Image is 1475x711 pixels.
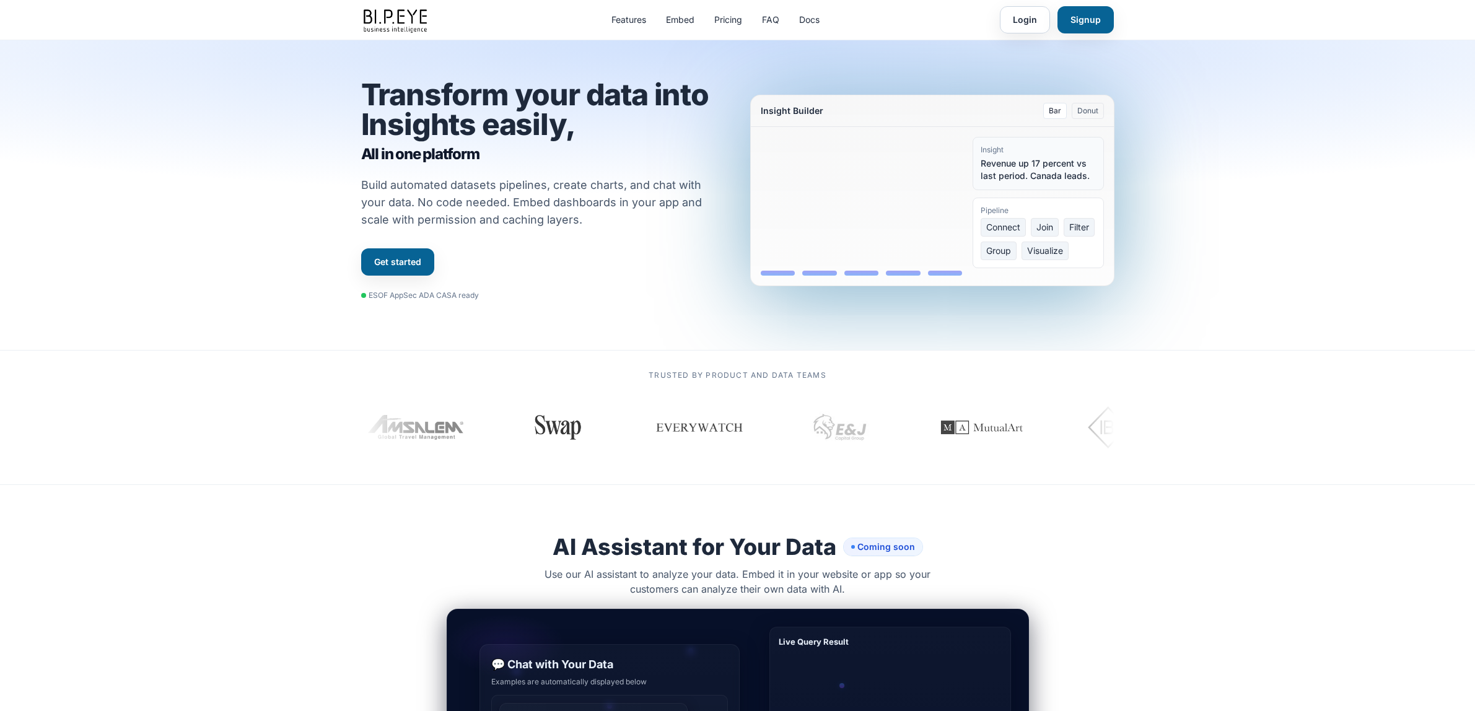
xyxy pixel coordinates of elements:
[361,177,718,229] p: Build automated datasets pipelines, create charts, and chat with your data. No code needed. Embed...
[1043,103,1067,119] button: Bar
[1087,403,1157,452] img: IBI
[761,137,963,276] div: Bar chart
[361,290,479,300] div: ESOF AppSec ADA CASA ready
[553,534,922,559] h2: AI Assistant for Your Data
[654,409,743,446] img: Everywatch
[761,105,823,117] div: Insight Builder
[361,248,434,276] a: Get started
[762,14,779,26] a: FAQ
[714,14,742,26] a: Pricing
[1000,6,1050,33] a: Login
[666,14,694,26] a: Embed
[1022,242,1069,260] span: Visualize
[361,144,725,164] span: All in one platform
[361,6,432,34] img: bipeye-logo
[530,567,946,596] p: Use our AI assistant to analyze your data. Embed it in your website or app so your customers can ...
[981,242,1017,260] span: Group
[808,396,870,458] img: EJ Capital
[981,218,1026,237] span: Connect
[981,206,1096,216] div: Pipeline
[528,415,585,440] img: Swap
[367,415,465,440] img: Amsalem
[1057,6,1114,33] a: Signup
[981,157,1096,182] div: Revenue up 17 percent vs last period. Canada leads.
[361,370,1114,380] p: Trusted by product and data teams
[925,396,1036,458] img: MutualArt
[611,14,646,26] a: Features
[799,14,820,26] a: Docs
[361,80,725,164] h1: Transform your data into Insights easily,
[1072,103,1104,119] button: Donut
[1064,218,1095,237] span: Filter
[981,145,1096,155] div: Insight
[1031,218,1059,237] span: Join
[844,538,922,556] span: Coming soon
